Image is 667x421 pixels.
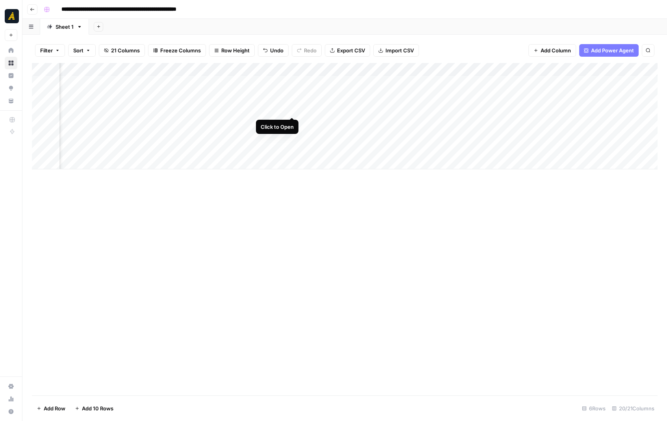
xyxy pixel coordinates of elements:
[304,46,317,54] span: Redo
[579,44,639,57] button: Add Power Agent
[32,402,70,415] button: Add Row
[148,44,206,57] button: Freeze Columns
[209,44,255,57] button: Row Height
[40,19,89,35] a: Sheet 1
[5,380,17,393] a: Settings
[292,44,322,57] button: Redo
[258,44,289,57] button: Undo
[44,404,65,412] span: Add Row
[35,44,65,57] button: Filter
[111,46,140,54] span: 21 Columns
[261,123,294,131] div: Click to Open
[40,46,53,54] span: Filter
[337,46,365,54] span: Export CSV
[5,69,17,82] a: Insights
[5,393,17,405] a: Usage
[528,44,576,57] button: Add Column
[99,44,145,57] button: 21 Columns
[68,44,96,57] button: Sort
[5,6,17,26] button: Workspace: Marketers in Demand
[160,46,201,54] span: Freeze Columns
[56,23,74,31] div: Sheet 1
[591,46,634,54] span: Add Power Agent
[373,44,419,57] button: Import CSV
[541,46,571,54] span: Add Column
[5,405,17,418] button: Help + Support
[5,44,17,57] a: Home
[221,46,250,54] span: Row Height
[73,46,83,54] span: Sort
[70,402,118,415] button: Add 10 Rows
[609,402,658,415] div: 20/21 Columns
[82,404,113,412] span: Add 10 Rows
[385,46,414,54] span: Import CSV
[325,44,370,57] button: Export CSV
[5,57,17,69] a: Browse
[5,95,17,107] a: Your Data
[5,82,17,95] a: Opportunities
[5,9,19,23] img: Marketers in Demand Logo
[579,402,609,415] div: 6 Rows
[270,46,283,54] span: Undo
